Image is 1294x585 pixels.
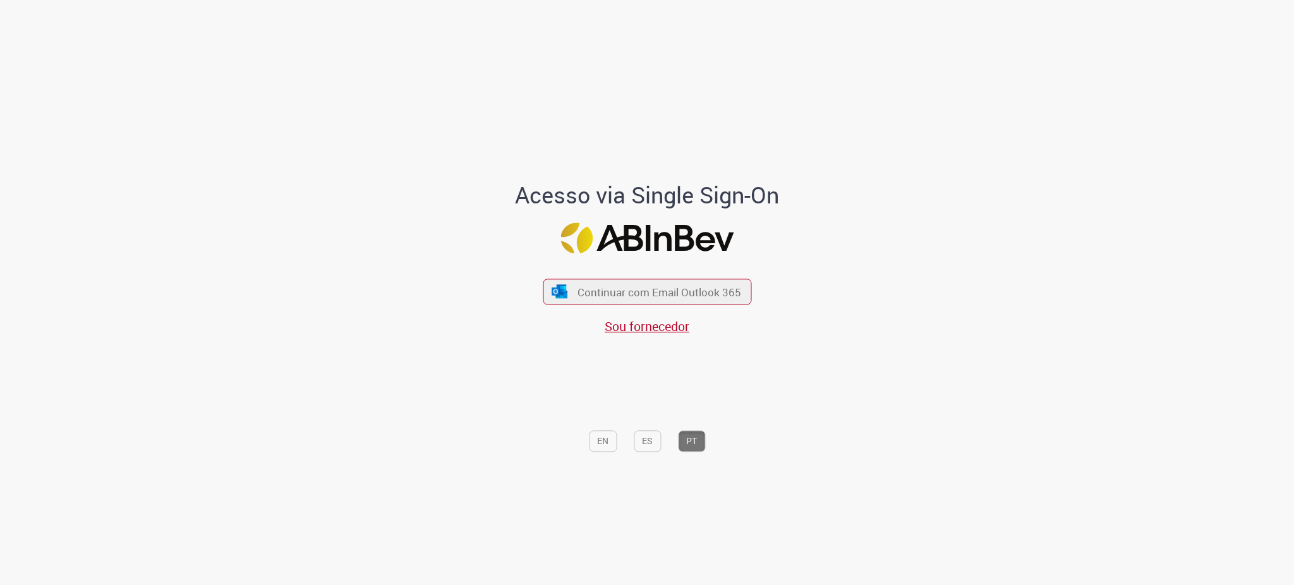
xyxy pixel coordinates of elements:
button: ES [634,430,661,452]
span: Continuar com Email Outlook 365 [577,284,741,299]
h1: Acesso via Single Sign-On [472,183,823,208]
button: ícone Azure/Microsoft 360 Continuar com Email Outlook 365 [543,279,751,305]
button: EN [589,430,617,452]
a: Sou fornecedor [605,318,689,335]
img: Logo ABInBev [560,223,734,254]
button: PT [678,430,705,452]
img: ícone Azure/Microsoft 360 [551,285,569,298]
